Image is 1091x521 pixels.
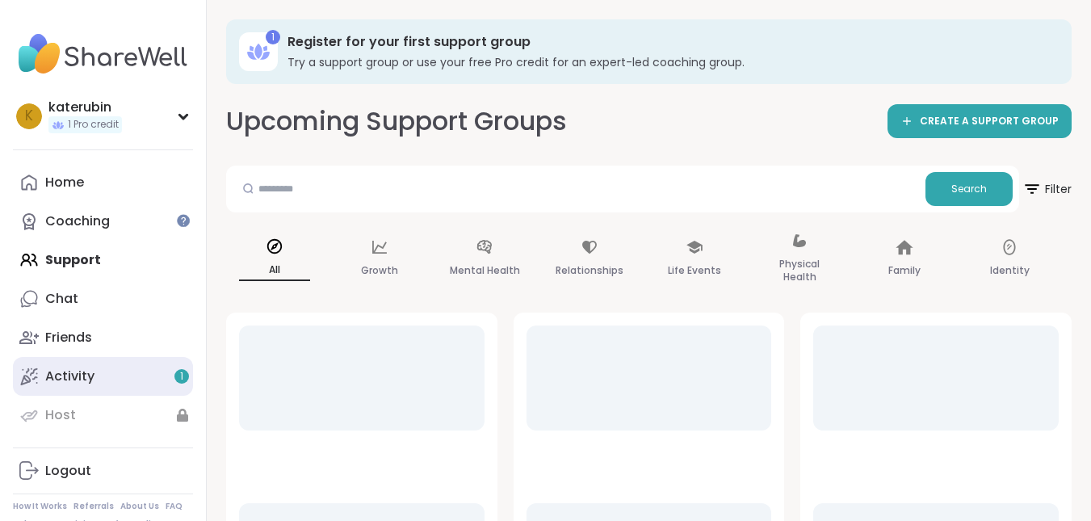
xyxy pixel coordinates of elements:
[25,106,33,127] span: k
[68,118,119,132] span: 1 Pro credit
[287,33,1049,51] h3: Register for your first support group
[990,261,1030,280] p: Identity
[556,261,623,280] p: Relationships
[13,452,193,490] a: Logout
[888,261,921,280] p: Family
[887,104,1072,138] a: CREATE A SUPPORT GROUP
[951,182,987,196] span: Search
[166,501,183,512] a: FAQ
[45,406,76,424] div: Host
[13,357,193,396] a: Activity1
[13,26,193,82] img: ShareWell Nav Logo
[177,214,190,227] iframe: Spotlight
[73,501,114,512] a: Referrals
[45,290,78,308] div: Chat
[13,396,193,435] a: Host
[45,368,94,385] div: Activity
[920,115,1059,128] span: CREATE A SUPPORT GROUP
[120,501,159,512] a: About Us
[925,172,1013,206] button: Search
[764,254,835,287] p: Physical Health
[266,30,280,44] div: 1
[1022,170,1072,208] span: Filter
[287,54,1049,70] h3: Try a support group or use your free Pro credit for an expert-led coaching group.
[13,318,193,357] a: Friends
[45,212,110,230] div: Coaching
[48,99,122,116] div: katerubin
[450,261,520,280] p: Mental Health
[180,370,183,384] span: 1
[13,163,193,202] a: Home
[226,103,567,140] h2: Upcoming Support Groups
[13,279,193,318] a: Chat
[45,174,84,191] div: Home
[239,260,310,281] p: All
[668,261,721,280] p: Life Events
[361,261,398,280] p: Growth
[1022,166,1072,212] button: Filter
[45,462,91,480] div: Logout
[13,202,193,241] a: Coaching
[45,329,92,347] div: Friends
[13,501,67,512] a: How It Works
